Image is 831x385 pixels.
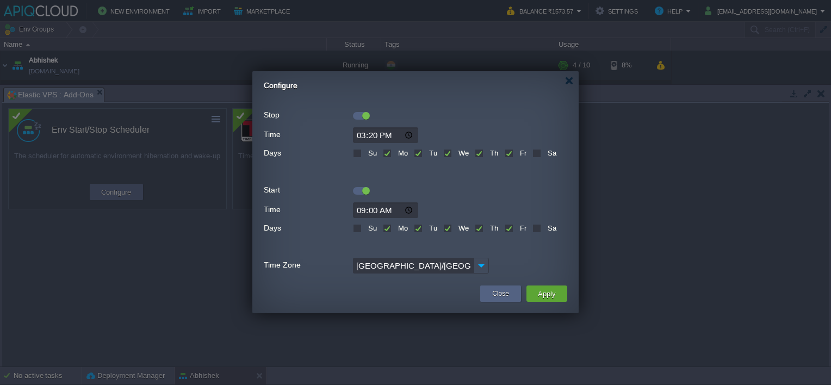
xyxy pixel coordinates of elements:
[545,149,556,157] label: Sa
[264,221,352,235] label: Days
[426,149,437,157] label: Tu
[395,149,408,157] label: Mo
[395,224,408,232] label: Mo
[517,224,526,232] label: Fr
[264,127,352,142] label: Time
[264,108,352,122] label: Stop
[487,149,498,157] label: Th
[264,146,352,160] label: Days
[264,183,352,197] label: Start
[535,287,559,300] button: Apply
[264,81,297,90] span: Configure
[545,224,556,232] label: Sa
[264,258,352,272] label: Time Zone
[456,224,469,232] label: We
[492,288,509,299] button: Close
[487,224,498,232] label: Th
[264,202,352,217] label: Time
[365,149,377,157] label: Su
[426,224,437,232] label: Tu
[456,149,469,157] label: We
[365,224,377,232] label: Su
[517,149,526,157] label: Fr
